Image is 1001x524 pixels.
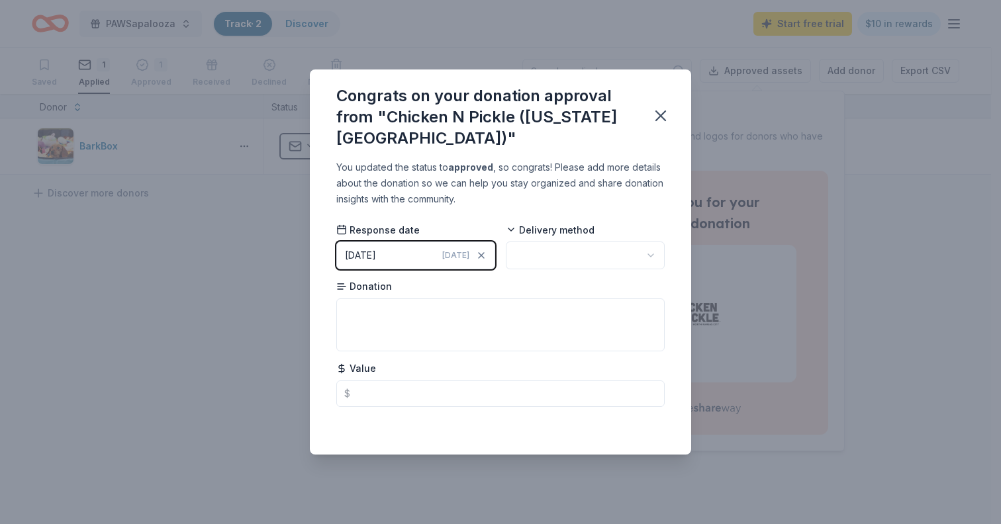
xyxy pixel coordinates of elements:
div: Congrats on your donation approval from "Chicken N Pickle ([US_STATE][GEOGRAPHIC_DATA])" [336,85,636,149]
div: [DATE] [345,247,376,263]
div: You updated the status to , so congrats! Please add more details about the donation so we can hel... [336,159,665,207]
span: Donation [336,280,392,293]
span: Response date [336,224,420,237]
b: approved [448,161,493,173]
span: Delivery method [506,224,595,237]
span: Value [336,362,376,375]
button: [DATE][DATE] [336,241,495,269]
span: [DATE] [442,250,469,261]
